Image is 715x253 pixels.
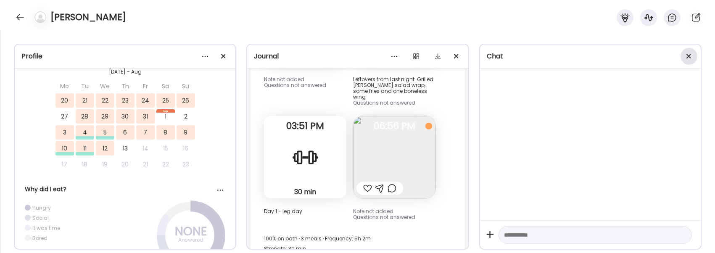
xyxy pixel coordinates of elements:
div: Bored [32,235,47,242]
div: 30 min [267,187,343,196]
div: 12 [96,141,114,155]
span: 06:56 PM [353,122,435,130]
div: 6 [116,125,135,140]
div: 20 [116,157,135,171]
div: Chat [487,51,694,61]
div: Hungry [32,204,51,211]
div: Mo [55,79,74,93]
div: 30 [116,109,135,124]
div: Why did I eat? [25,185,225,194]
div: 18 [76,157,94,171]
div: 31 [136,109,155,124]
h4: [PERSON_NAME] [50,11,126,24]
div: Sa [156,79,175,93]
img: bg-avatar-default.svg [34,11,46,23]
span: Note not added [353,208,393,215]
div: 20 [55,93,74,108]
div: 11 [76,141,94,155]
div: 4 [76,125,94,140]
div: Fr [136,79,155,93]
span: 03:51 PM [264,122,346,130]
img: images%2FuB60YQxtNTQbhUQCn5X3Sihjrq92%2FYlInCskw6tk2JkDl9355%2FTrdzhP2SR67fP7HN7XaT_240 [353,116,435,198]
span: Questions not answered [264,82,326,89]
div: 28 [76,109,94,124]
div: 22 [156,157,175,171]
div: 19 [96,157,114,171]
div: Answered [170,235,212,245]
div: 21 [76,93,94,108]
div: 21 [136,157,155,171]
div: 26 [177,93,195,108]
div: 24 [136,93,155,108]
div: Leftovers from last night. Grilled [PERSON_NAME] salad wrap, some fries and one boneless wing [353,76,435,100]
div: 13 [116,141,135,155]
div: 17 [55,157,74,171]
div: Th [116,79,135,93]
div: 29 [96,109,114,124]
div: NONE [170,227,212,237]
div: 7 [136,125,155,140]
div: 14 [136,141,155,155]
span: Questions not answered [353,213,415,221]
div: Tu [76,79,94,93]
div: Journal [254,51,461,61]
div: We [96,79,114,93]
div: 5 [96,125,114,140]
div: Day 1 - leg day [264,208,346,214]
span: Note not added [264,76,304,83]
div: It was time [32,224,60,232]
div: 3 [55,125,74,140]
div: 1 [156,109,175,124]
div: Profile [21,51,229,61]
div: Social [32,214,49,221]
div: Aug [156,109,175,113]
div: [DATE] - Aug [55,68,195,76]
span: Questions not answered [353,99,415,106]
div: 2 [177,109,195,124]
div: 25 [156,93,175,108]
div: 22 [96,93,114,108]
div: 27 [55,109,74,124]
div: Su [177,79,195,93]
div: 9 [177,125,195,140]
div: 23 [116,93,135,108]
div: 8 [156,125,175,140]
div: 23 [177,157,195,171]
div: 10 [55,141,74,155]
div: 16 [177,141,195,155]
div: 15 [156,141,175,155]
